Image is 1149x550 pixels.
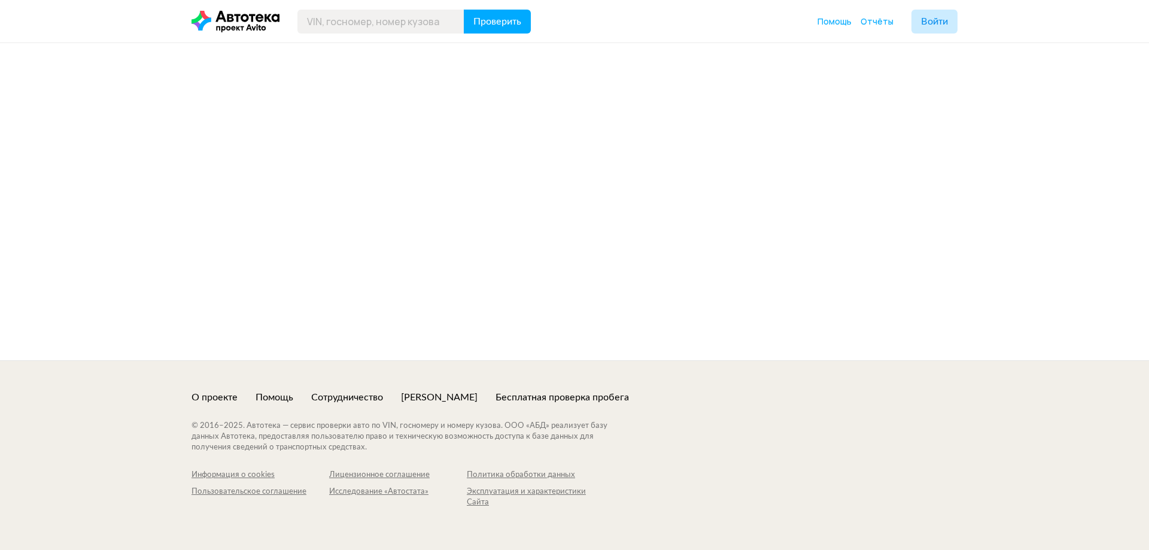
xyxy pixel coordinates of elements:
[191,487,329,497] div: Пользовательское соглашение
[861,16,893,28] a: Отчёты
[911,10,957,34] button: Войти
[496,391,629,404] a: Бесплатная проверка пробега
[311,391,383,404] a: Сотрудничество
[191,421,631,453] div: © 2016– 2025 . Автотека — сервис проверки авто по VIN, госномеру и номеру кузова. ООО «АБД» реали...
[473,17,521,26] span: Проверить
[861,16,893,27] span: Отчёты
[467,470,604,481] a: Политика обработки данных
[921,17,948,26] span: Войти
[297,10,464,34] input: VIN, госномер, номер кузова
[817,16,852,27] span: Помощь
[256,391,293,404] a: Помощь
[191,391,238,404] a: О проекте
[467,487,604,508] a: Эксплуатация и характеристики Сайта
[817,16,852,28] a: Помощь
[329,487,467,497] div: Исследование «Автостата»
[401,391,478,404] a: [PERSON_NAME]
[191,487,329,508] a: Пользовательское соглашение
[329,487,467,508] a: Исследование «Автостата»
[464,10,531,34] button: Проверить
[191,470,329,481] a: Информация о cookies
[329,470,467,481] a: Лицензионное соглашение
